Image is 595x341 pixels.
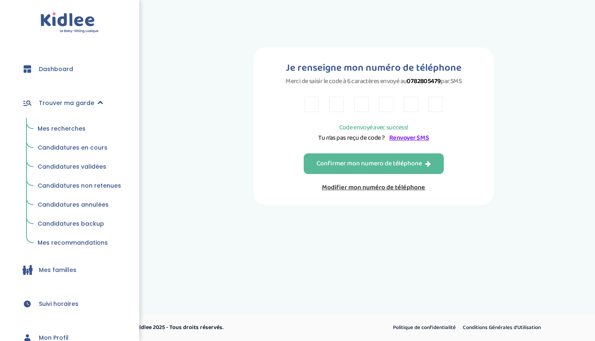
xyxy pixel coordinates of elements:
[32,235,127,251] a: Mes recommandations
[32,121,127,137] a: Mes recherches
[407,76,440,86] strong: 0782805479
[39,99,94,107] span: Trouver ma garde
[32,197,127,213] a: Candidatures annulées
[312,122,436,133] p: Code envoyé avec success!
[39,266,76,274] span: Mes familles
[286,76,462,86] p: Merci de saisir le code à 6 caractères envoyé au par SMS
[460,322,544,333] a: Conditions Générales d’Utilisation
[304,153,444,174] button: Confirmer mon numero de téléphone
[38,200,109,209] span: Candidatures annulées
[390,322,459,333] a: Politique de confidentialité
[389,133,429,143] a: Renvoyer SMS
[317,159,431,169] div: Confirmer mon numero de téléphone
[32,216,127,232] a: Candidatures backup
[32,140,127,156] a: Candidatures en cours
[38,162,106,171] span: Candidatures validées
[131,323,333,332] p: © Kidlee 2025 - Tous droits réservés.
[12,289,127,319] a: Suivi horaires
[38,143,107,152] span: Candidatures en cours
[305,133,443,143] p: Tu n’as pas reçu de code ?
[12,88,127,118] a: Trouver ma garde
[38,124,86,133] span: Mes recherches
[12,255,127,285] a: Mes familles
[286,60,462,76] h1: Je renseigne mon numéro de téléphone
[39,65,73,74] span: Dashboard
[39,300,79,308] span: Suivi horaires
[38,238,108,247] span: Mes recommandations
[38,181,121,190] span: Candidatures non retenues
[38,219,104,228] span: Candidatures backup
[32,178,127,194] a: Candidatures non retenues
[304,182,444,193] a: Modifier mon numéro de téléphone
[32,159,127,175] a: Candidatures validées
[40,12,99,33] img: logo.svg
[12,54,127,84] a: Dashboard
